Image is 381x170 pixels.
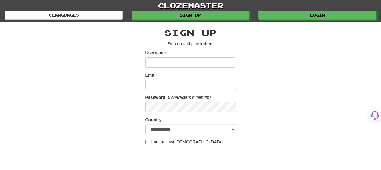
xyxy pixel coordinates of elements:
label: Username [145,50,166,56]
p: Sign up and play for ! [145,41,236,47]
em: (6 characters minimum) [167,95,211,100]
label: Country [145,117,162,123]
h2: Sign up [145,28,236,38]
a: Languages [5,11,123,20]
label: Password [145,94,165,100]
input: I am at least [DEMOGRAPHIC_DATA] [145,140,149,144]
label: Email [145,72,157,78]
a: Login [258,11,376,20]
u: free [205,41,212,46]
a: Sign up [132,11,250,20]
label: I am at least [DEMOGRAPHIC_DATA] [145,139,223,145]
